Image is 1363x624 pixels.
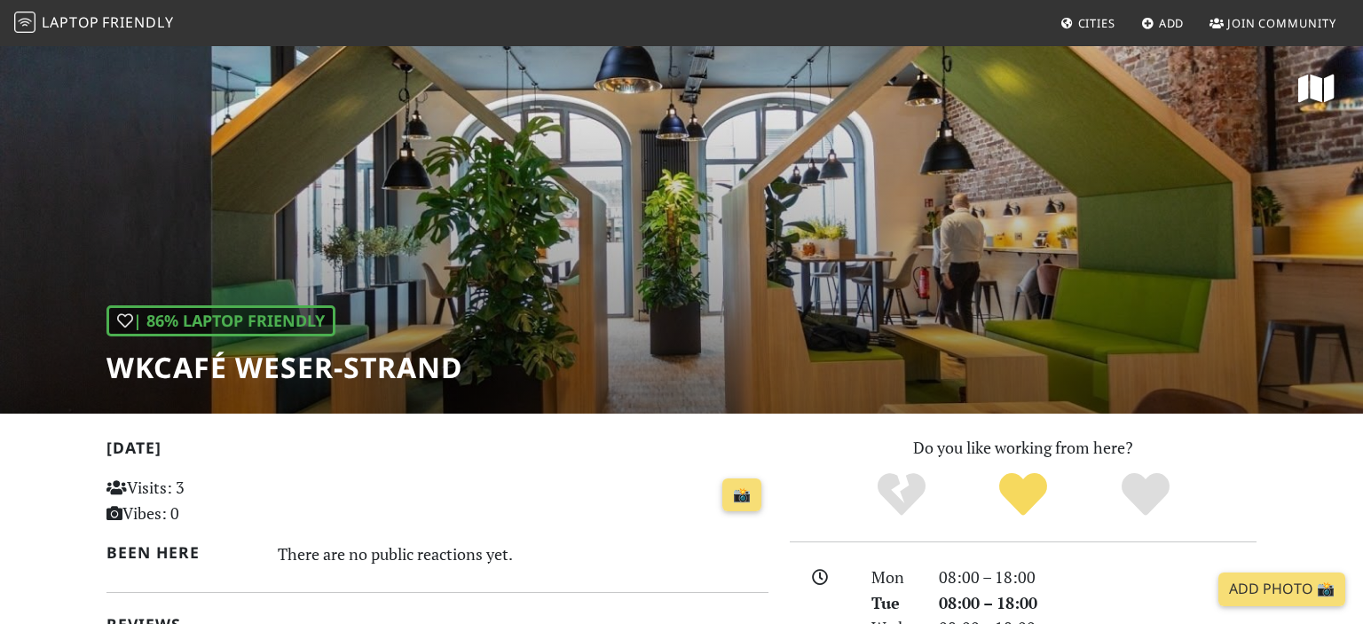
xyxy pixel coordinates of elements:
[861,565,928,590] div: Mon
[106,438,768,464] h2: [DATE]
[106,543,256,562] h2: Been here
[1053,7,1123,39] a: Cities
[42,12,99,32] span: Laptop
[1202,7,1343,39] a: Join Community
[1159,15,1185,31] span: Add
[14,12,35,33] img: LaptopFriendly
[1218,573,1345,606] a: Add Photo 📸
[722,478,761,512] a: 📸
[1227,15,1336,31] span: Join Community
[106,305,335,336] div: | 86% Laptop Friendly
[840,470,963,519] div: No
[278,540,769,568] div: There are no public reactions yet.
[1084,470,1207,519] div: Definitely!
[106,351,462,384] h1: WKcafé WESER-Strand
[14,8,174,39] a: LaptopFriendly LaptopFriendly
[102,12,173,32] span: Friendly
[962,470,1084,519] div: Yes
[928,565,1267,590] div: 08:00 – 18:00
[861,590,928,616] div: Tue
[1134,7,1192,39] a: Add
[928,590,1267,616] div: 08:00 – 18:00
[106,475,313,526] p: Visits: 3 Vibes: 0
[1078,15,1115,31] span: Cities
[790,435,1257,461] p: Do you like working from here?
